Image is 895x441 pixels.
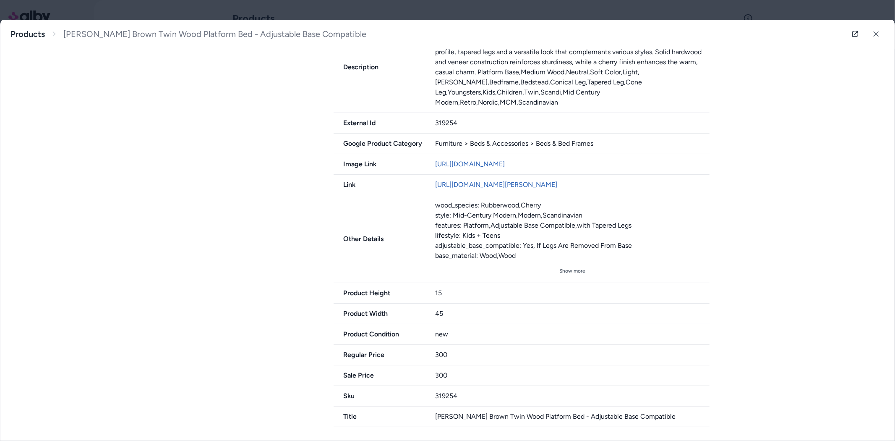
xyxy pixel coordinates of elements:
[435,350,710,360] div: 300
[435,309,710,319] div: 45
[435,370,710,381] div: 300
[10,29,45,39] a: Products
[334,118,425,128] span: External Id
[435,412,710,422] div: [PERSON_NAME] Brown Twin Wood Platform Bed - Adjustable Base Compatible
[334,139,425,149] span: Google Product Category
[334,234,425,244] span: Other Details
[334,180,425,190] span: Link
[63,29,366,39] span: [PERSON_NAME] Brown Twin Wood Platform Bed - Adjustable Base Compatible
[334,391,425,401] span: Sku
[334,370,425,381] span: Sale Price
[435,139,710,149] div: Furniture > Beds & Accessories > Beds & Bed Frames
[435,200,710,261] div: wood_species: Rubberwood,Cherry style: Mid-Century Modern,Modern,Scandinavian features: Platform,...
[10,29,366,39] nav: breadcrumb
[435,264,710,278] button: Show more
[334,288,425,298] span: Product Height
[435,181,557,189] a: [URL][DOMAIN_NAME][PERSON_NAME]
[435,27,710,108] p: [PERSON_NAME] Brown Twin Wood Platform Bed | Adjustable Base Compatible Mid-century modern, but m...
[435,118,710,128] div: 319254
[435,329,710,339] div: new
[334,309,425,319] span: Product Width
[334,159,425,169] span: Image Link
[435,391,710,401] div: 319254
[334,62,425,72] span: Description
[334,350,425,360] span: Regular Price
[435,160,505,168] a: [URL][DOMAIN_NAME]
[334,329,425,339] span: Product Condition
[435,288,710,298] div: 15
[334,412,425,422] span: Title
